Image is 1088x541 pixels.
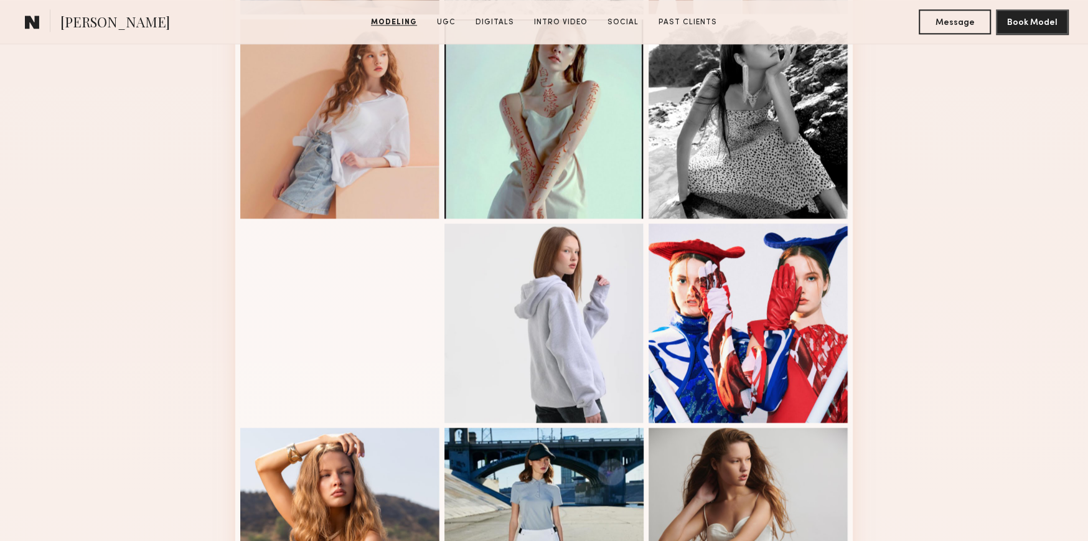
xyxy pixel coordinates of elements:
a: Modeling [366,17,422,28]
button: Book Model [996,9,1068,34]
a: Intro Video [529,17,593,28]
a: Social [603,17,644,28]
a: Past Clients [654,17,722,28]
a: Digitals [471,17,519,28]
a: UGC [432,17,461,28]
span: [PERSON_NAME] [60,12,170,34]
button: Message [919,9,991,34]
a: Book Model [996,16,1068,27]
